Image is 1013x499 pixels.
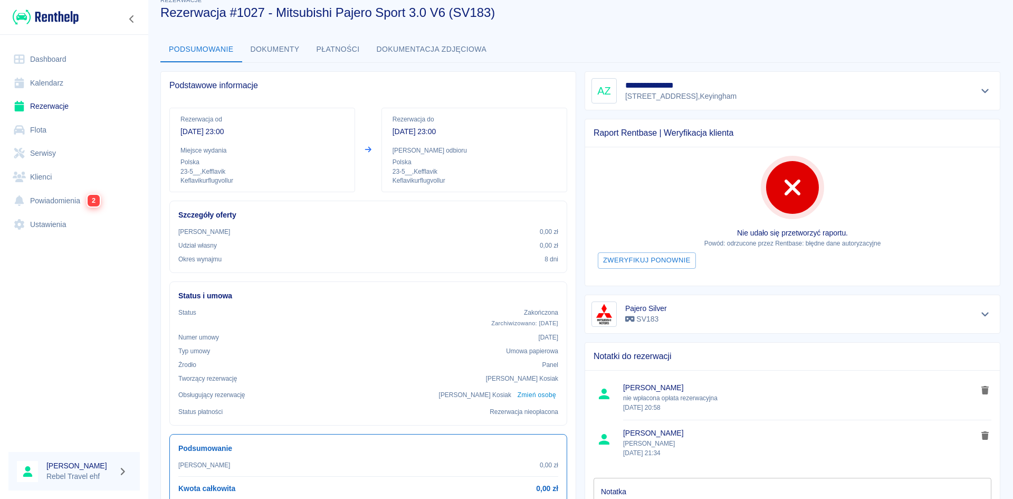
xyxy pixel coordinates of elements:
span: [PERSON_NAME] [623,382,977,393]
p: 0,00 zł [540,241,558,250]
p: Umowa papierowa [506,346,558,356]
p: [PERSON_NAME] odbioru [393,146,556,155]
p: Rebel Travel ehf [46,471,114,482]
button: Pokaż szczegóły [977,307,994,322]
p: nie wpłacona opłata rezerwacyjna [623,393,977,412]
p: Rezerwacja od [180,115,344,124]
span: Raport Rentbase | Weryfikacja klienta [594,128,991,138]
p: [DATE] 20:58 [623,403,977,412]
p: Polska [180,157,344,167]
a: Powiadomienia2 [8,189,140,213]
span: [PERSON_NAME] [623,428,977,439]
span: Zarchiwizowano: [DATE] [491,320,558,326]
button: Płatności [308,37,368,62]
p: Keflavikurflugvollur [393,176,556,185]
p: Rezerwacja do [393,115,556,124]
button: Dokumenty [242,37,308,62]
p: 0,00 zł [540,227,558,237]
h6: Kwota całkowita [178,483,235,494]
h6: 0,00 zł [536,483,558,494]
p: Keflavikurflugvollur [180,176,344,185]
p: [PERSON_NAME] Kosiak [486,374,558,383]
p: [PERSON_NAME] [623,439,977,458]
p: [DATE] 23:00 [180,126,344,137]
p: [PERSON_NAME] [178,460,230,470]
a: Flota [8,118,140,142]
img: Image [594,304,615,325]
p: Tworzący rezerwację [178,374,237,383]
a: Ustawienia [8,213,140,237]
p: Nie udało się przetworzyć raportu. [594,228,991,239]
p: Powód: odrzucone przez Rentbase: błędne dane autoryzacyjne [594,239,991,248]
h6: Szczegóły oferty [178,210,558,221]
p: 23-5__ , Kefflavik [180,167,344,176]
p: Polska [393,157,556,167]
button: Zmień osobę [515,388,558,403]
p: [DATE] 21:34 [623,448,977,458]
p: Status [178,308,196,317]
p: [DATE] [538,333,558,342]
p: Panel [542,360,559,370]
a: Renthelp logo [8,8,79,26]
p: [STREET_ADDRESS] , Keyingham [625,91,737,102]
button: Zwiń nawigację [124,12,140,26]
h3: Rezerwacja #1027 - Mitsubishi Pajero Sport 3.0 V6 (SV183) [160,5,992,20]
span: Notatki do rezerwacji [594,351,991,362]
h6: Status i umowa [178,290,558,302]
a: Dashboard [8,48,140,71]
p: [DATE] 23:00 [393,126,556,137]
p: 8 dni [544,255,558,264]
button: Dokumentacja zdjęciowa [368,37,495,62]
p: Udział własny [178,241,217,250]
h6: Pajero Silver [625,303,667,314]
p: 23-5__ , Kefflavik [393,167,556,176]
a: Serwisy [8,142,140,165]
a: Rezerwacje [8,95,140,118]
p: Obsługujący rezerwację [178,390,245,400]
div: AZ [591,78,617,103]
p: Zakończona [491,308,558,317]
p: Typ umowy [178,346,210,356]
a: Klienci [8,165,140,189]
p: Okres wynajmu [178,255,222,264]
p: Żrodło [178,360,196,370]
h6: Podsumowanie [178,443,558,454]
p: Rezerwacja nieopłacona [490,407,558,417]
button: Zweryfikuj ponownie [598,252,696,269]
span: 2 [88,195,100,207]
p: [PERSON_NAME] [178,227,230,237]
h6: [PERSON_NAME] [46,460,114,471]
p: 0,00 zł [540,460,558,470]
a: Kalendarz [8,71,140,95]
p: SV183 [625,314,667,325]
p: Numer umowy [178,333,219,342]
button: delete note [977,429,993,442]
p: Miejsce wydania [180,146,344,155]
p: Status płatności [178,407,223,417]
img: Renthelp logo [13,8,79,26]
button: Podsumowanie [160,37,242,62]
span: Podstawowe informacje [169,80,567,91]
p: [PERSON_NAME] Kosiak [439,390,511,400]
button: Pokaż szczegóły [977,83,994,98]
button: delete note [977,383,993,397]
